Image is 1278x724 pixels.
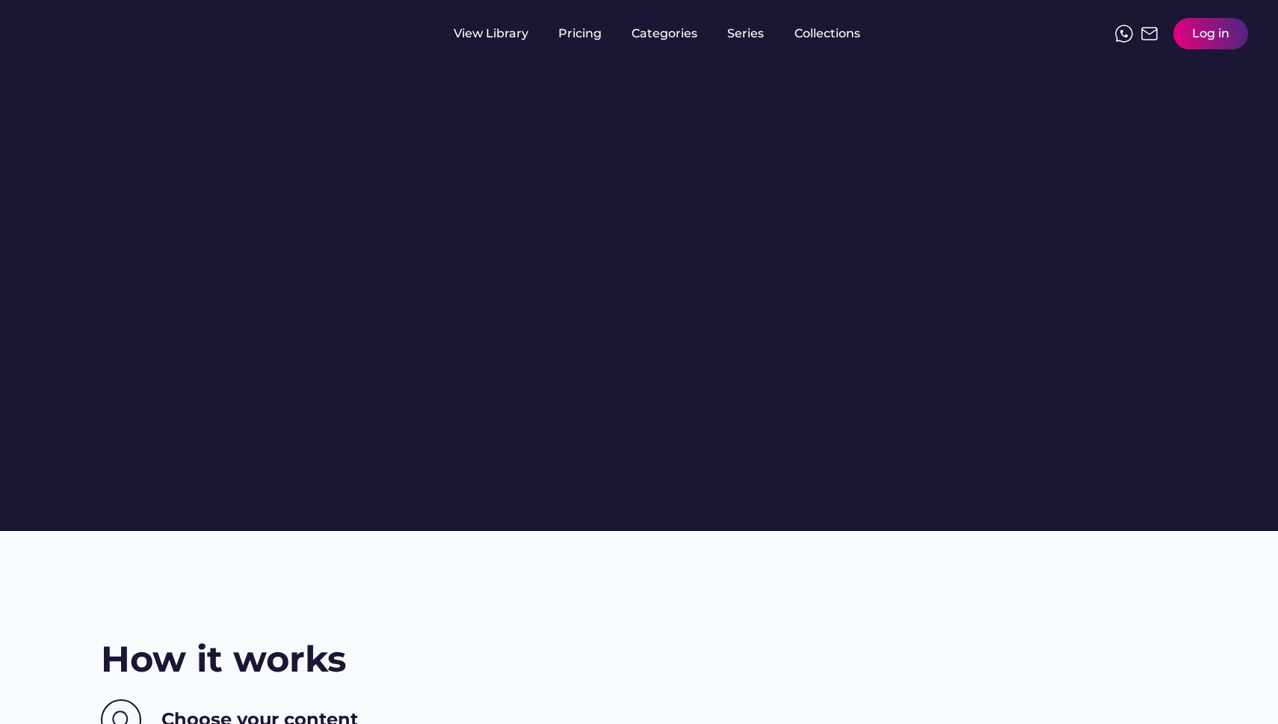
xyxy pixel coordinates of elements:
[1192,25,1229,42] div: Log in
[794,25,860,42] div: Collections
[727,25,765,42] div: Series
[632,25,697,42] div: Categories
[172,25,190,43] img: yH5BAEAAAAALAAAAAABAAEAAAIBRAA7
[30,16,148,47] img: yH5BAEAAAAALAAAAAABAAEAAAIBRAA7
[558,25,602,42] div: Pricing
[454,25,528,42] div: View Library
[101,634,346,684] h2: How it works
[632,7,651,22] div: fvck
[1140,25,1158,43] img: Frame%2051.svg
[1115,25,1133,43] img: meteor-icons_whatsapp%20%281%29.svg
